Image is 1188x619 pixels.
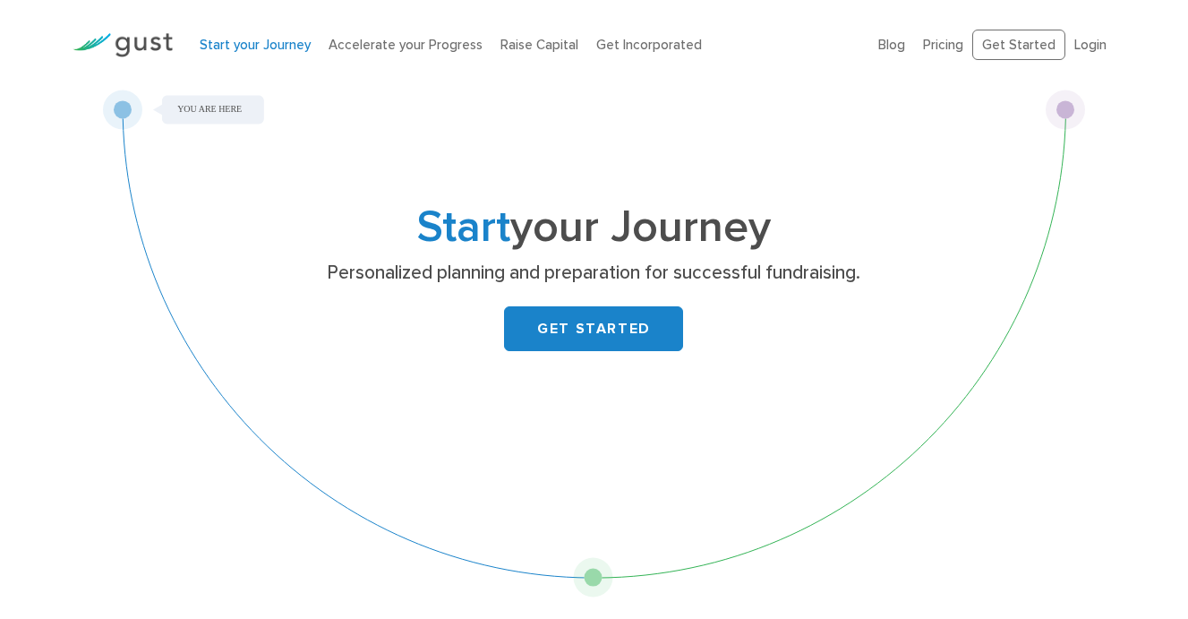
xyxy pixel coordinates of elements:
a: Start your Journey [200,37,311,53]
a: Blog [878,37,905,53]
span: Start [417,201,510,254]
a: Get Started [972,30,1065,61]
a: Get Incorporated [596,37,702,53]
p: Personalized planning and preparation for successful fundraising. [247,261,941,286]
a: Accelerate your Progress [329,37,483,53]
a: GET STARTED [504,306,683,351]
h1: your Journey [240,207,947,248]
img: Gust Logo [73,33,173,57]
a: Login [1074,37,1107,53]
a: Pricing [923,37,963,53]
a: Raise Capital [500,37,578,53]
